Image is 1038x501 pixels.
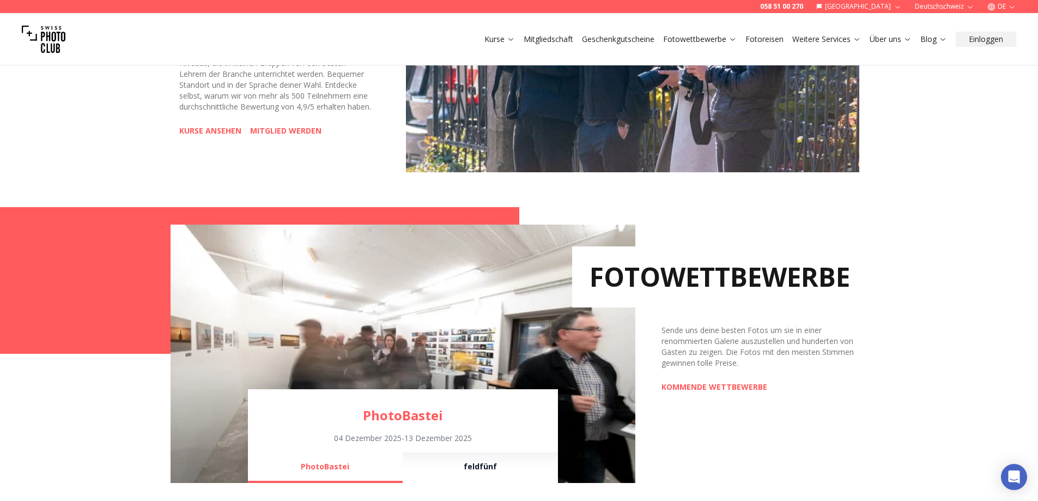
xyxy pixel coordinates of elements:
[578,32,659,47] button: Geschenkgutscheine
[572,246,867,307] h2: FOTOWETTBEWERBE
[248,452,403,483] button: PhotoBastei
[403,452,557,483] button: feldfünf
[582,34,654,45] a: Geschenkgutscheine
[745,34,784,45] a: Fotoreisen
[484,34,515,45] a: Kurse
[661,325,868,369] div: Sende uns deine besten Fotos um sie in einer renommierten Galerie auszustellen und hunderten von ...
[788,32,865,47] button: Weitere Services
[663,34,737,45] a: Fotowettbewerbe
[661,382,767,393] a: KOMMENDE WETTBEWERBE
[920,34,947,45] a: Blog
[250,125,321,136] a: MITGLIED WERDEN
[741,32,788,47] button: Fotoreisen
[916,32,951,47] button: Blog
[865,32,916,47] button: Über uns
[179,47,371,112] div: Mach bessere Fotos, garantiert. Kurse für alle Niveaus, die in kleinen Gruppen von den besten Leh...
[956,32,1016,47] button: Einloggen
[179,125,241,136] a: KURSE ANSEHEN
[248,407,558,424] a: PhotoBastei
[171,225,635,483] img: Learn Photography
[248,433,558,444] div: 04 Dezember 2025 - 13 Dezember 2025
[22,17,65,61] img: Swiss photo club
[524,34,573,45] a: Mitgliedschaft
[480,32,519,47] button: Kurse
[659,32,741,47] button: Fotowettbewerbe
[792,34,861,45] a: Weitere Services
[1001,464,1027,490] div: Open Intercom Messenger
[870,34,912,45] a: Über uns
[760,2,803,11] a: 058 51 00 270
[519,32,578,47] button: Mitgliedschaft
